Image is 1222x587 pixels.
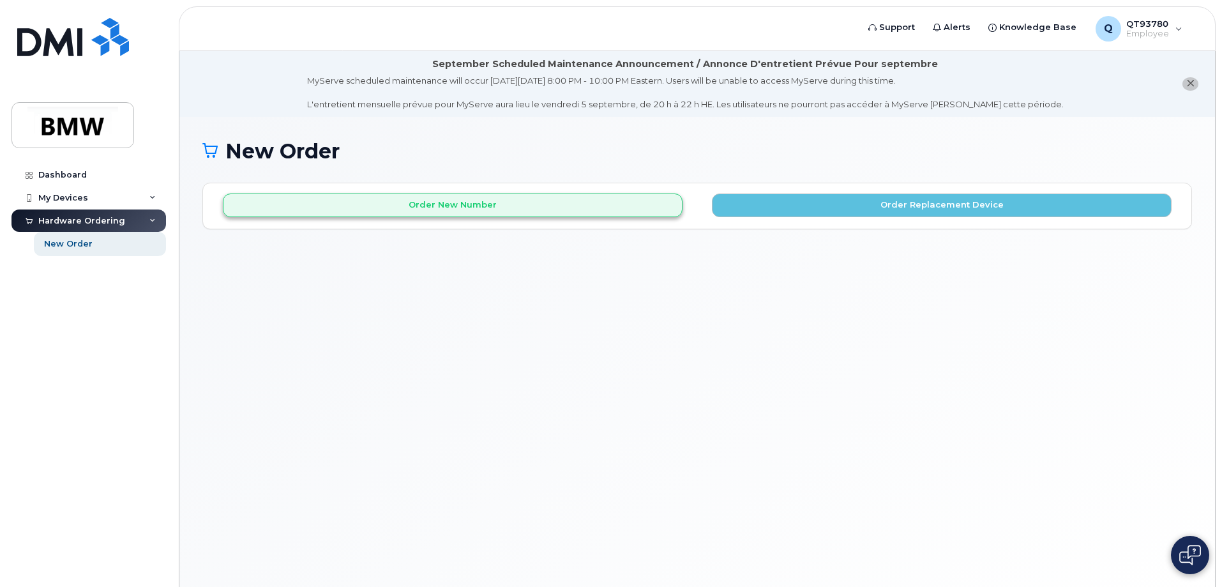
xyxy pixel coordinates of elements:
button: Order Replacement Device [712,194,1172,217]
button: close notification [1182,77,1198,91]
button: Order New Number [223,194,683,217]
h1: New Order [202,140,1192,162]
div: September Scheduled Maintenance Announcement / Annonce D'entretient Prévue Pour septembre [432,57,938,71]
img: Open chat [1179,545,1201,565]
div: MyServe scheduled maintenance will occur [DATE][DATE] 8:00 PM - 10:00 PM Eastern. Users will be u... [307,75,1064,111]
